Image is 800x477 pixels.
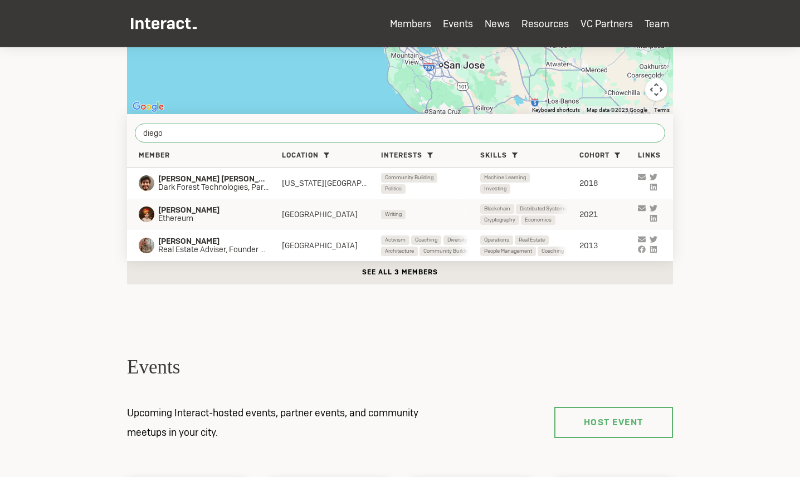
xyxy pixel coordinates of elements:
[130,100,167,114] a: Open this area in Google Maps (opens a new window)
[484,204,510,214] span: Blockchain
[484,235,509,245] span: Operations
[115,403,466,442] p: Upcoming Interact-hosted events, partner events, and community meetups in your city.
[282,209,381,219] div: [GEOGRAPHIC_DATA]
[645,17,669,30] a: Team
[579,240,638,250] div: 2013
[579,209,638,219] div: 2021
[127,355,673,381] h2: Events
[447,235,501,245] span: Diversity and Inclusion
[638,151,661,160] span: Links
[519,235,545,245] span: Real Estate
[130,100,167,114] img: Google
[645,78,667,101] button: Map camera controls
[385,247,414,256] span: Architecture
[542,247,564,256] span: Coaching
[139,151,170,160] span: Member
[385,173,433,183] span: Community Building
[587,107,647,113] span: Map data ©2025 Google
[282,151,319,160] span: Location
[525,215,552,225] span: Economics
[158,245,282,254] span: Real Estate Adviser, Founder Composite Partners
[282,178,381,188] div: [US_STATE][GEOGRAPHIC_DATA]
[127,261,673,284] button: See all 3 members
[390,17,431,30] a: Members
[654,107,670,113] a: Terms
[158,175,282,184] span: [PERSON_NAME] [PERSON_NAME]
[484,215,515,225] span: Cryptography
[415,235,437,245] span: Coaching
[385,184,402,194] span: Politics
[135,124,665,142] input: Search by name, company, cohort, interests, and more...
[282,240,381,250] div: [GEOGRAPHIC_DATA]
[521,17,569,30] a: Resources
[423,247,472,256] span: Community Building
[581,17,633,30] a: VC Partners
[579,151,609,160] span: Cohort
[554,407,674,438] a: Host Event
[485,17,510,30] a: News
[381,151,422,160] span: Interests
[579,178,638,188] div: 2018
[484,247,532,256] span: People Management
[158,183,282,192] span: Dark Forest Technologies, Partner
[158,237,282,246] span: [PERSON_NAME]
[480,151,507,160] span: Skills
[131,18,197,29] img: Interact Logo
[520,204,567,214] span: Distributed Systems
[385,210,402,219] span: Writing
[484,184,506,194] span: Investing
[484,173,526,183] span: Machine Learning
[443,17,473,30] a: Events
[385,235,406,245] span: Activism
[532,106,580,114] button: Keyboard shortcuts
[158,206,262,215] span: [PERSON_NAME]
[158,214,262,223] span: Ethereum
